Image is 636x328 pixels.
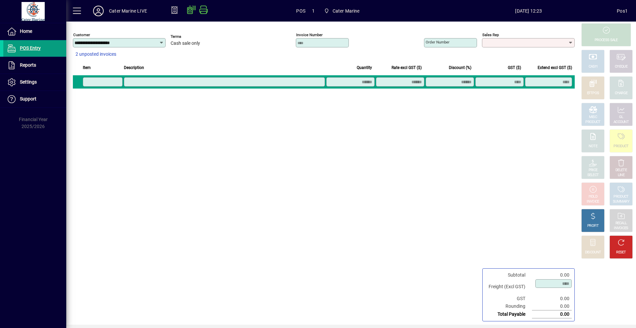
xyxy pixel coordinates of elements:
a: Home [3,23,66,40]
td: 0.00 [532,302,572,310]
span: [DATE] 12:23 [441,6,617,16]
div: CASH [589,64,597,69]
td: 0.00 [532,295,572,302]
span: Quantity [357,64,372,71]
span: POS [296,6,305,16]
td: Rounding [485,302,532,310]
div: Cater Marine LIVE [109,6,147,16]
span: Description [124,64,144,71]
div: MISC [589,115,597,120]
span: Cash sale only [171,41,200,46]
div: PROCESS SALE [595,38,618,43]
div: EFTPOS [587,91,599,96]
span: Item [83,64,91,71]
div: LINE [618,173,624,178]
td: Total Payable [485,310,532,318]
a: Support [3,91,66,107]
a: Settings [3,74,66,91]
div: RECALL [615,221,627,226]
div: PRODUCT [585,120,600,125]
div: NOTE [589,144,597,149]
span: Rate excl GST ($) [392,64,422,71]
span: 1 [312,6,315,16]
div: CHEQUE [615,64,627,69]
div: SELECT [587,173,599,178]
span: Terms [171,34,210,39]
span: Support [20,96,36,101]
mat-label: Invoice number [296,33,323,37]
div: INVOICE [587,199,599,204]
mat-label: Customer [73,33,90,37]
td: GST [485,295,532,302]
span: POS Entry [20,45,41,51]
div: PRODUCT [613,194,628,199]
button: Profile [88,5,109,17]
span: 2 unposted invoices [76,51,116,58]
div: ACCOUNT [613,120,629,125]
span: Home [20,29,32,34]
span: Settings [20,79,37,85]
td: Freight (Excl GST) [485,279,532,295]
div: GL [619,115,623,120]
mat-label: Order number [426,40,450,44]
span: Cater Marine [333,6,360,16]
span: Extend excl GST ($) [538,64,572,71]
td: Subtotal [485,271,532,279]
button: 2 unposted invoices [73,48,119,60]
span: Discount (%) [449,64,471,71]
td: 0.00 [532,271,572,279]
div: PROFIT [587,224,599,229]
td: 0.00 [532,310,572,318]
span: Reports [20,62,36,68]
a: Reports [3,57,66,74]
mat-label: Sales rep [482,33,499,37]
div: DISCOUNT [585,250,601,255]
div: HOLD [589,194,597,199]
div: INVOICES [614,226,628,231]
div: CHARGE [615,91,628,96]
span: Cater Marine [321,5,362,17]
div: PRICE [589,168,598,173]
div: SUMMARY [613,199,629,204]
div: RESET [616,250,626,255]
div: DELETE [615,168,627,173]
div: Pos1 [617,6,628,16]
div: PRODUCT [613,144,628,149]
span: GST ($) [508,64,521,71]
